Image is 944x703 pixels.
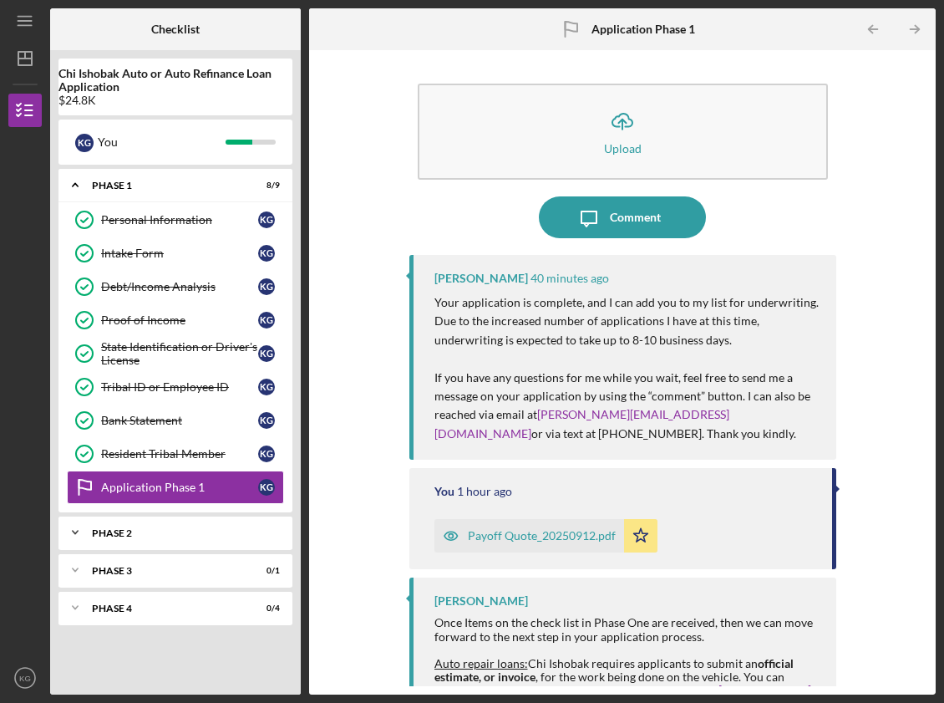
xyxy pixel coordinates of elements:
b: Checklist [151,23,200,36]
div: Phase 1 [92,181,238,191]
div: K G [258,412,275,429]
span: Auto repair loans: [434,656,528,670]
div: Phase 4 [92,604,238,614]
div: Personal Information [101,213,258,227]
p: If you have any questions for me while you wait, feel free to send me a message on your applicati... [434,369,820,444]
button: Upload [418,84,828,180]
a: Personal InformationKG [67,203,284,237]
a: Intake FormKG [67,237,284,270]
div: You [98,128,226,156]
div: K G [258,379,275,395]
div: 0 / 4 [250,604,280,614]
a: Bank StatementKG [67,404,284,437]
time: 2025-09-02 16:40 [457,485,512,498]
a: Resident Tribal MemberKG [67,437,284,471]
button: KG [8,661,42,695]
div: Intake Form [101,247,258,260]
div: K G [75,134,94,152]
div: K G [258,245,275,262]
div: K G [258,479,275,496]
div: Payoff Quote_20250912.pdf [468,529,616,543]
b: Chi Ishobak Auto or Auto Refinance Loan Application [58,67,292,94]
time: 2025-09-02 17:18 [530,272,609,285]
a: State Identification or Driver's LicenseKG [67,337,284,370]
div: K G [258,312,275,329]
div: K G [258,446,275,462]
button: Comment [539,196,706,238]
div: $24.8K [58,94,292,107]
div: State Identification or Driver's License [101,340,258,367]
div: 0 / 1 [250,566,280,576]
div: Tribal ID or Employee ID [101,380,258,394]
b: Application Phase 1 [591,23,695,36]
div: Application Phase 1 [101,481,258,494]
div: Upload [604,142,642,155]
p: Your application is complete, and I can add you to my list for underwriting. Due to the increased... [434,293,820,349]
a: Debt/Income AnalysisKG [67,270,284,303]
a: Proof of IncomeKG [67,303,284,337]
div: K G [258,211,275,228]
a: Tribal ID or Employee IDKG [67,370,284,404]
div: [PERSON_NAME] [434,594,528,608]
div: Comment [610,196,661,238]
div: K G [258,345,275,362]
div: 8 / 9 [250,181,280,191]
div: Phase 2 [92,528,272,538]
div: Proof of Income [101,313,258,327]
div: Phase 3 [92,566,238,576]
div: You [434,485,454,498]
div: Bank Statement [101,414,258,427]
div: [PERSON_NAME] [434,272,528,285]
div: K G [258,278,275,295]
div: Resident Tribal Member [101,447,258,461]
div: Once Items on the check list in Phase One are received, then we can move forward to the next step... [434,616,820,643]
a: Application Phase 1KG [67,471,284,504]
strong: official estimate, or invoice [434,656,794,684]
div: Debt/Income Analysis [101,280,258,293]
button: Payoff Quote_20250912.pdf [434,519,657,553]
a: [PERSON_NAME][EMAIL_ADDRESS][DOMAIN_NAME] [434,407,729,440]
text: KG [19,674,31,683]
